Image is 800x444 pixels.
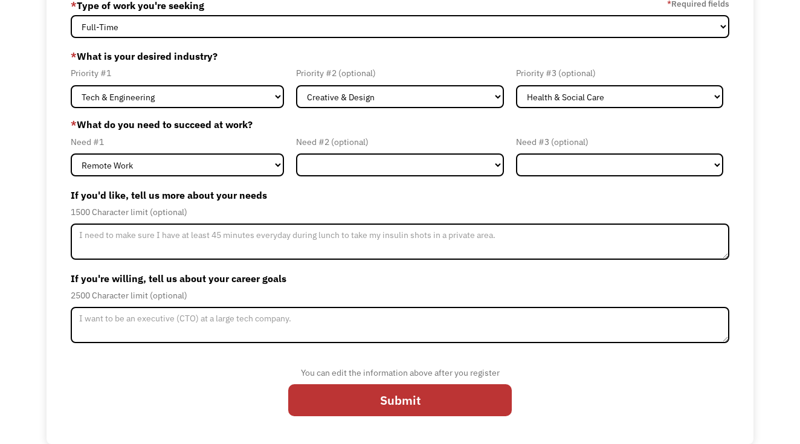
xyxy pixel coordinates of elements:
[71,66,285,80] div: Priority #1
[71,117,730,132] label: What do you need to succeed at work?
[516,66,724,80] div: Priority #3 (optional)
[71,185,730,205] label: If you'd like, tell us more about your needs
[71,288,730,303] div: 2500 Character limit (optional)
[71,47,730,66] label: What is your desired industry?
[296,135,504,149] div: Need #2 (optional)
[288,365,512,380] div: You can edit the information above after you register
[516,135,724,149] div: Need #3 (optional)
[71,205,730,219] div: 1500 Character limit (optional)
[296,66,504,80] div: Priority #2 (optional)
[71,135,285,149] div: Need #1
[288,384,512,416] input: Submit
[71,269,730,288] label: If you're willing, tell us about your career goals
